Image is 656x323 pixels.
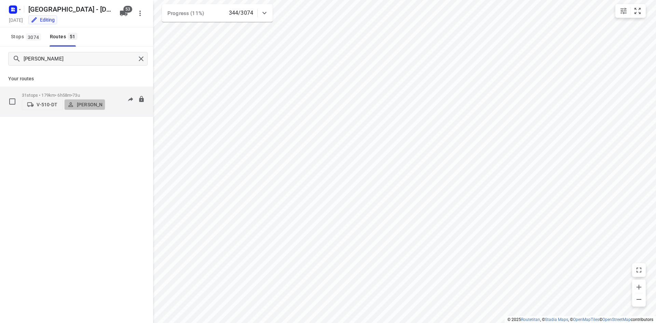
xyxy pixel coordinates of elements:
[71,93,72,98] span: •
[573,317,599,322] a: OpenMapTiles
[5,95,19,108] span: Select
[123,6,132,13] span: 53
[602,317,631,322] a: OpenStreetMap
[631,4,644,18] button: Fit zoom
[22,99,63,110] button: V-510-DT
[229,9,253,17] p: 344/3074
[507,317,653,322] li: © 2025 , © , © © contributors
[615,4,646,18] div: small contained button group
[72,93,80,98] span: 73u
[617,4,630,18] button: Map settings
[545,317,568,322] a: Stadia Maps
[117,6,131,20] button: 53
[521,317,540,322] a: Routetitan
[162,4,273,22] div: Progress (11%)344/3074
[6,16,26,24] h5: Project date
[8,75,145,82] p: Your routes
[167,10,204,16] span: Progress (11%)
[26,33,41,40] span: 3074
[64,99,105,110] button: [PERSON_NAME]
[22,93,105,98] p: 31 stops • 179km • 6h58m
[68,33,77,40] span: 51
[31,16,55,23] div: You are currently in edit mode.
[37,102,57,107] p: V-510-DT
[133,6,147,20] button: More
[77,102,102,107] p: [PERSON_NAME]
[50,32,79,41] div: Routes
[26,4,114,15] h5: Rename
[24,54,136,64] input: Search routes
[138,96,145,104] button: Lock route
[11,32,43,41] span: Stops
